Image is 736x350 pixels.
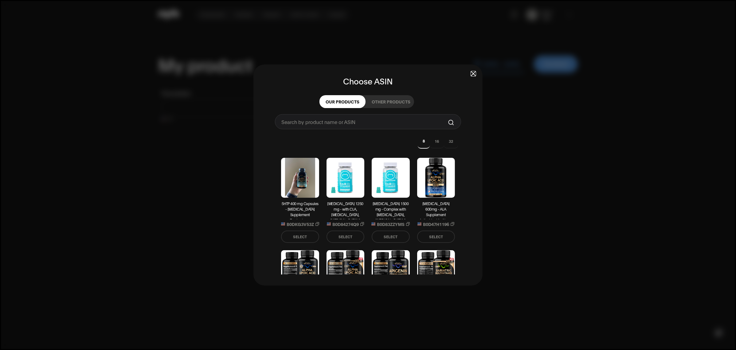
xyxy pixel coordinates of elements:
button: Copy product code B0D84274Q9 [327,221,364,227]
p: [MEDICAL_DATA] 1500 mg - Complex with [MEDICAL_DATA], [MEDICAL_DATA] & Green Tea Extract - Energy... [372,201,410,219]
img: USA Flag [417,222,421,226]
p: 5HTP 400 mg Capsules - [MEDICAL_DATA] Supplement Tryptophan - Ashwagandha | L-Theanine | St. John... [281,201,319,219]
button: 32 [444,134,458,149]
button: SELECT [372,231,410,243]
button: SELECT [281,231,319,243]
span: B0D84274Q9 [332,221,359,227]
img: USA Flag [371,222,375,226]
button: Copy product code B0DKG3V53Z [281,221,319,227]
button: SELECT [327,231,365,243]
button: 8 [418,134,430,149]
img: USA Flag [281,222,285,226]
span: B0D47H1196 [423,221,449,227]
img: Search [448,120,454,125]
button: SELECT [417,231,455,243]
p: [MEDICAL_DATA] 1250 mg - with CLA, [MEDICAL_DATA], [MEDICAL_DATA] & Green Tea Extract - Energy Pr... [327,201,365,219]
h2: Choose ASIN [275,76,461,86]
button: 16 [430,134,444,149]
span: B0D83ZZYMS [377,221,405,227]
img: USA Flag [327,222,331,226]
button: OUR PRODUCTS [319,95,366,108]
span: B0DKG3V53Z [287,221,314,227]
button: Copy product code B0D83ZZYMS [371,221,410,227]
button: Copy product code B0D47H1196 [417,221,454,227]
input: Search by product name or ASIN [275,115,448,129]
p: [MEDICAL_DATA] 600mg - ALA Supplement Antioxidant for Nerve, Energy & Metabolism Support - Extra ... [417,201,455,219]
button: OTHER PRODUCTS [366,95,417,108]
